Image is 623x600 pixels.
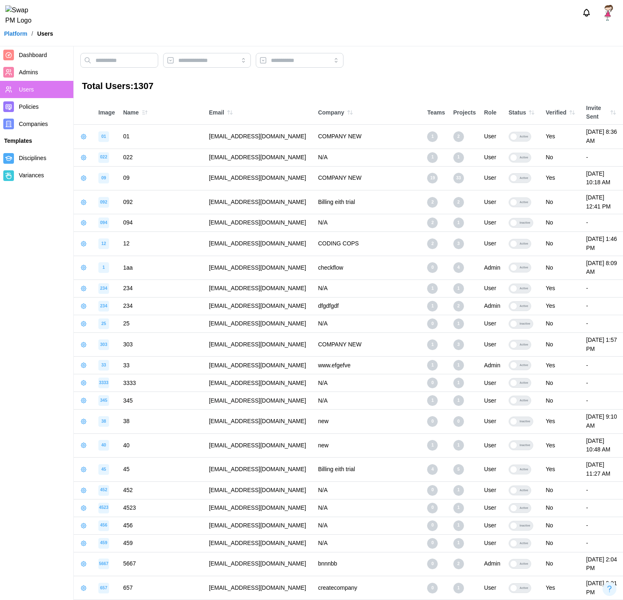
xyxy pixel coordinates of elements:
div: 1 [427,360,438,371]
td: Billing eith trial [314,458,423,481]
div: Status [509,107,538,118]
div: 0 [427,520,438,531]
div: User [484,539,500,548]
div: User [484,441,500,450]
td: [EMAIL_ADDRESS][DOMAIN_NAME] [205,481,314,499]
td: [EMAIL_ADDRESS][DOMAIN_NAME] [205,392,314,410]
td: [EMAIL_ADDRESS][DOMAIN_NAME] [205,552,314,576]
div: Active [517,465,531,474]
div: image [98,218,109,228]
div: 25 [123,319,200,328]
div: Inactive [517,441,533,450]
td: No [541,256,582,279]
td: [EMAIL_ADDRESS][DOMAIN_NAME] [205,280,314,298]
div: 1 [453,218,464,228]
td: [EMAIL_ADDRESS][DOMAIN_NAME] [205,214,314,232]
td: [EMAIL_ADDRESS][DOMAIN_NAME] [205,315,314,333]
div: Active [517,486,531,495]
div: 5 [453,464,464,475]
div: 1 [427,440,438,451]
td: [EMAIL_ADDRESS][DOMAIN_NAME] [205,166,314,190]
td: COMPANY NEW [314,333,423,357]
td: N/A [314,280,423,298]
div: image [98,318,109,329]
td: No [541,149,582,166]
div: image [98,583,109,593]
div: / [32,31,33,37]
td: Yes [541,410,582,433]
td: [EMAIL_ADDRESS][DOMAIN_NAME] [205,433,314,457]
div: 459 [123,539,200,548]
div: User [484,174,500,183]
div: image [98,283,109,294]
td: - [582,374,623,392]
div: 0 [453,416,464,427]
div: 1 [453,538,464,549]
div: 2 [453,197,464,208]
div: Active [517,263,531,272]
div: 01 [123,132,200,141]
td: N/A [314,517,423,534]
td: [DATE] 11:27 AM [582,458,623,481]
td: N/A [314,481,423,499]
div: 0 [427,538,438,549]
td: Billing eith trial [314,190,423,214]
a: SShetty platform admin [601,5,616,21]
div: Projects [453,108,476,117]
div: image [98,339,109,350]
div: image [98,395,109,406]
div: 4523 [123,504,200,513]
div: 1 [453,520,464,531]
td: No [541,190,582,214]
div: 1 [453,440,464,451]
div: 0 [427,503,438,513]
div: 2 [453,131,464,142]
div: image [98,378,109,388]
div: Active [517,239,531,248]
div: Inactive [517,417,533,426]
div: User [484,218,500,227]
div: Email [209,107,310,118]
div: User [484,379,500,388]
div: image [98,238,109,249]
td: [EMAIL_ADDRESS][DOMAIN_NAME] [205,374,314,392]
td: No [541,333,582,357]
td: - [582,315,623,333]
div: image [98,360,109,371]
div: 1 [427,283,438,294]
td: [EMAIL_ADDRESS][DOMAIN_NAME] [205,232,314,256]
td: - [582,298,623,315]
div: Active [517,302,531,311]
td: [DATE] 2:04 PM [582,552,623,576]
div: 234 [123,284,200,293]
div: Active [517,174,531,183]
td: [EMAIL_ADDRESS][DOMAIN_NAME] [205,517,314,534]
div: User [484,198,500,207]
div: image [98,464,109,475]
div: Role [484,108,500,117]
div: 40 [123,441,200,450]
div: image [98,301,109,311]
div: Active [517,284,531,293]
div: 234 [123,302,200,311]
td: [DATE] 12:41 PM [582,190,623,214]
td: dfgdfgdf [314,298,423,315]
td: N/A [314,315,423,333]
td: N/A [314,374,423,392]
div: 0 [427,318,438,329]
div: 092 [123,198,200,207]
div: image [98,440,109,451]
div: User [484,417,500,426]
div: Admin [484,559,500,568]
td: CODING COPS [314,232,423,256]
div: Inactive [517,218,533,227]
div: 2 [453,559,464,569]
td: checkflow [314,256,423,279]
span: Admins [19,69,38,76]
td: No [541,214,582,232]
div: 2 [427,238,438,249]
td: - [582,214,623,232]
td: No [541,232,582,256]
span: Dashboard [19,52,47,58]
div: 2 [453,301,464,311]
